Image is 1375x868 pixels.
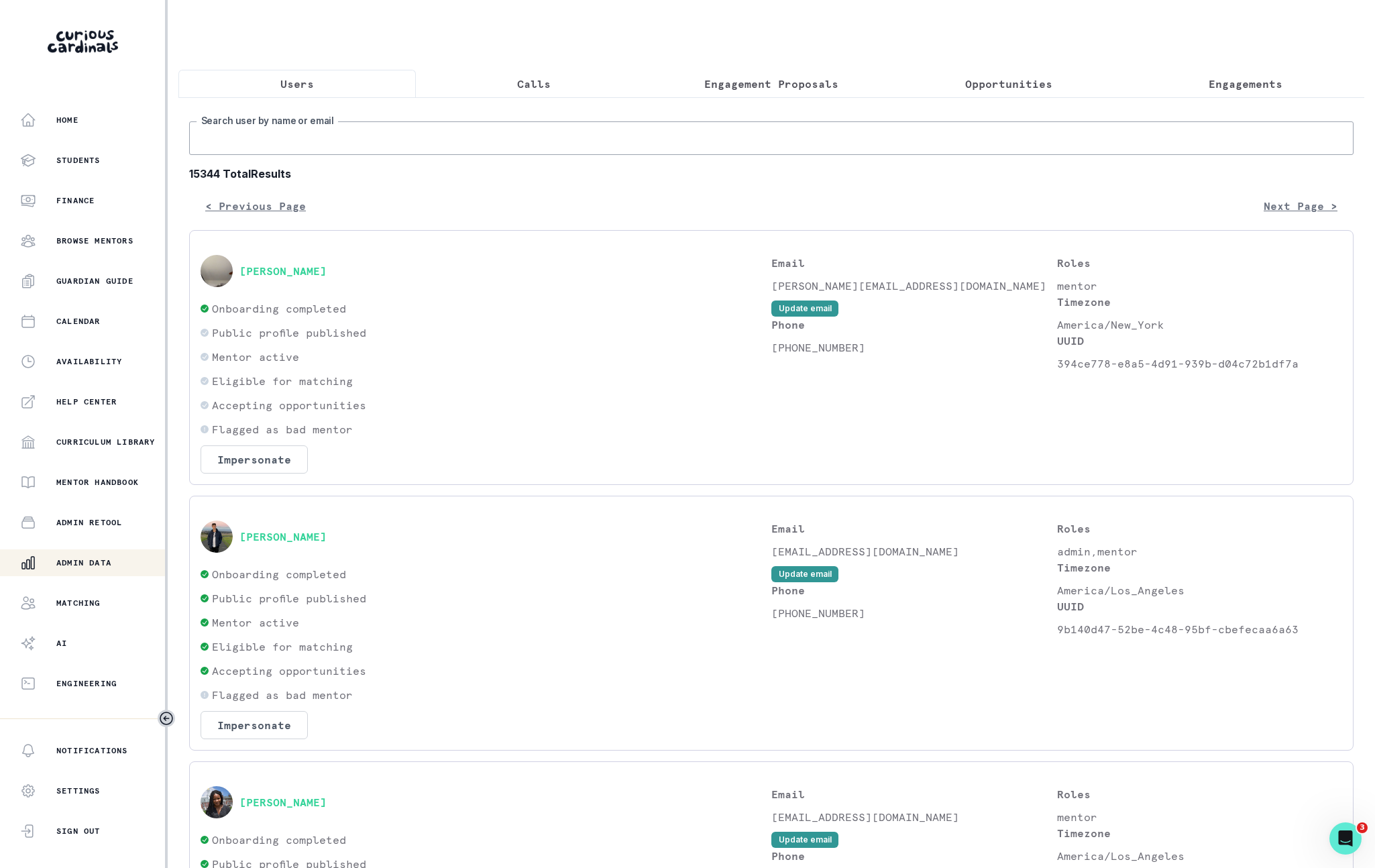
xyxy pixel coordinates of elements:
p: admin,mentor [1057,543,1343,559]
p: Engineering [56,678,117,689]
p: Mentor Handbook [56,477,139,488]
p: Curriculum Library [56,437,156,447]
p: Admin Retool [56,517,122,528]
p: Phone [771,582,1057,598]
p: [PERSON_NAME][EMAIL_ADDRESS][DOMAIN_NAME] [771,278,1057,294]
p: Guardian Guide [56,276,133,286]
p: [PHONE_NUMBER] [771,339,1057,356]
p: Email [771,255,1057,271]
p: Roles [1057,255,1343,271]
button: [PERSON_NAME] [239,264,327,278]
p: Onboarding completed [212,566,346,582]
p: 394ce778-e8a5-4d91-939b-d04c72b1df7a [1057,356,1343,372]
p: Users [280,76,314,92]
p: Home [56,115,78,125]
p: Public profile published [212,590,366,606]
p: Public profile published [212,325,366,341]
button: [PERSON_NAME] [239,530,327,543]
p: UUID [1057,598,1343,614]
p: America/Los_Angeles [1057,848,1343,864]
p: Eligible for matching [212,373,353,389]
p: Engagement Proposals [704,76,838,92]
p: Settings [56,785,101,796]
button: Impersonate [201,445,308,474]
p: Timezone [1057,825,1343,841]
p: UUID [1057,333,1343,349]
button: [PERSON_NAME] [239,796,327,809]
p: Flagged as bad mentor [212,421,353,437]
p: Help Center [56,396,117,407]
p: Timezone [1057,559,1343,576]
span: 3 [1357,822,1368,833]
p: America/Los_Angeles [1057,582,1343,598]
p: Roles [1057,786,1343,802]
p: Students [56,155,101,166]
p: Finance [56,195,95,206]
p: Eligible for matching [212,639,353,655]
p: Onboarding completed [212,301,346,317]
p: [PHONE_NUMBER] [771,605,1057,621]
button: Impersonate [201,711,308,739]
p: AI [56,638,67,649]
button: Update email [771,832,838,848]
p: mentor [1057,809,1343,825]
button: Next Page > [1248,193,1354,219]
p: 9b140d47-52be-4c48-95bf-cbefecaa6a63 [1057,621,1343,637]
button: < Previous Page [189,193,322,219]
button: Update email [771,301,838,317]
p: Availability [56,356,122,367]
p: Roles [1057,521,1343,537]
p: Email [771,786,1057,802]
p: Matching [56,598,101,608]
p: Browse Mentors [56,235,133,246]
img: Curious Cardinals Logo [48,30,118,53]
p: Calendar [56,316,101,327]
p: Calls [517,76,551,92]
p: Admin Data [56,557,111,568]
p: Sign Out [56,826,101,836]
p: [EMAIL_ADDRESS][DOMAIN_NAME] [771,543,1057,559]
p: Timezone [1057,294,1343,310]
p: Engagements [1209,76,1282,92]
p: America/New_York [1057,317,1343,333]
p: [EMAIL_ADDRESS][DOMAIN_NAME] [771,809,1057,825]
p: Mentor active [212,349,299,365]
p: Onboarding completed [212,832,346,848]
p: mentor [1057,278,1343,294]
p: Opportunities [965,76,1052,92]
p: Notifications [56,745,128,756]
p: Accepting opportunities [212,397,366,413]
p: Email [771,521,1057,537]
p: Phone [771,848,1057,864]
p: Flagged as bad mentor [212,687,353,703]
b: 15344 Total Results [189,166,1354,182]
button: Update email [771,566,838,582]
p: Mentor active [212,614,299,631]
button: Toggle sidebar [158,710,175,727]
p: Accepting opportunities [212,663,366,679]
p: Phone [771,317,1057,333]
iframe: Intercom live chat [1329,822,1362,855]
